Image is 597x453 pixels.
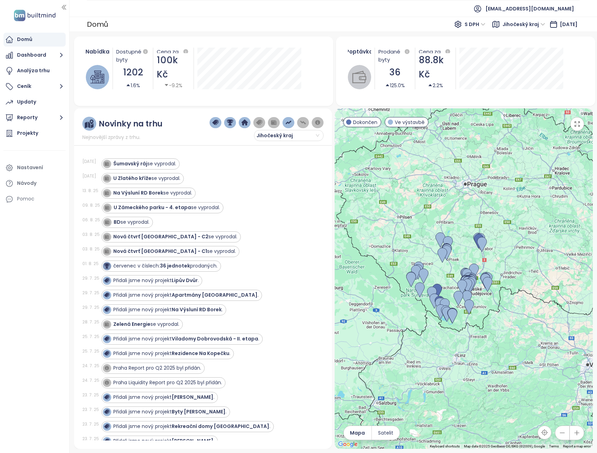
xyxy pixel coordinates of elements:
img: Google [336,440,359,449]
span: caret-down [164,83,169,88]
strong: U Zlatého kříže [113,175,152,182]
img: logo [12,8,58,23]
span: [DATE] [560,21,578,28]
strong: Lipův Dvůr [172,277,198,284]
div: Návody [17,179,36,188]
img: price-tag-grey.png [256,120,262,126]
div: Projekty [17,129,38,138]
img: icon [104,322,109,327]
div: Prodané byty [378,48,411,64]
div: [DATE] [82,158,100,165]
strong: Viladomy Dobrovodská - II. etapa [172,335,258,342]
div: se vyprodal. [113,189,192,197]
div: Pomoc [3,192,66,206]
span: Dokončen [353,118,377,126]
div: se vyprodal. [113,248,236,255]
img: icon [104,263,109,268]
div: [DATE] [82,173,100,179]
a: Domů [3,33,66,47]
img: icon [104,365,109,370]
div: Přidali jsme nový projekt . [113,423,270,430]
strong: Nová čtvrť [GEOGRAPHIC_DATA] - C2 [113,233,208,240]
img: icon [105,220,109,224]
img: icon [104,438,109,443]
div: 03. 8. 25 [82,231,100,238]
a: Report a map error [563,444,591,448]
a: Updaty [3,95,66,109]
img: icon [104,351,109,356]
img: icon [104,234,109,239]
img: ruler [85,120,93,128]
strong: U Zámeckého parku - 4. etapa [114,204,191,211]
div: Přidali jsme nový projekt . [113,437,214,445]
strong: Na Výsluní RD Borek [172,306,222,313]
div: Přidali jsme nový projekt . [113,291,259,299]
strong: Apartmány [GEOGRAPHIC_DATA] [172,291,257,298]
span: caret-up [126,83,131,88]
strong: Rezidence Na Kopečku [172,350,229,357]
div: Analýza trhu [17,66,50,75]
strong: Byty [PERSON_NAME] [172,408,226,415]
img: icon [104,424,109,429]
div: 13. 8. 25 [82,188,100,194]
img: icon [104,336,109,341]
span: Satelit [378,429,393,437]
img: icon [104,249,109,254]
span: caret-up [428,83,433,88]
img: icon [104,278,109,283]
div: se vyprodal. [114,204,220,211]
div: 125.0% [385,82,405,89]
img: wallet [352,70,366,84]
div: -9.2% [164,82,182,89]
a: Analýza trhu [3,64,66,78]
button: Reporty [3,111,66,125]
div: Pomoc [17,195,34,203]
img: icon [104,409,109,414]
div: 06. 8. 25 [82,217,100,223]
div: se vyprodal. [113,175,180,182]
div: červenec v číslech: prodaných. [113,262,218,270]
span: S DPH [465,19,485,30]
div: 24. 7. 25 [82,377,100,384]
span: Map data ©2025 GeoBasis-DE/BKG (©2009), Google [464,444,545,448]
div: Nabídka [86,48,109,56]
div: 23. 7. 25 [82,406,100,413]
div: 24. 7. 25 [82,363,100,369]
div: 23. 7. 25 [82,392,100,398]
strong: Zelená Energie [113,321,150,328]
a: Návody [3,176,66,190]
div: 1202 [116,65,149,80]
img: price-increases.png [285,120,292,126]
img: icon [104,293,109,297]
span: caret-up [385,83,390,88]
div: Nastavení [17,163,43,172]
div: Dostupné byty [116,48,149,64]
img: icon [104,161,109,166]
div: 23. 7. 25 [82,436,100,442]
div: Přidali jsme nový projekt . [113,277,199,284]
img: home-dark-blue.png [242,120,248,126]
strong: [PERSON_NAME] [172,394,213,401]
div: se vyprodal. [114,219,149,226]
strong: Nová čtvrť [GEOGRAPHIC_DATA] - C1 [113,248,207,255]
strong: Na Výsluní RD Borek [113,189,163,196]
div: 100k Kč [157,53,190,82]
div: se vyprodal. [113,321,179,328]
a: Projekty [3,126,66,140]
span: Jihočeský kraj [256,130,319,141]
strong: 36 jednotek [160,262,190,269]
img: house [90,70,104,84]
span: Praha Report pro Q2 2025 byl přidán. [113,364,201,371]
div: 29. 7. 25 [82,275,100,281]
div: Domů [17,35,32,44]
div: 23. 7. 25 [82,421,100,427]
a: Open this area in Google Maps (opens a new window) [336,440,359,449]
div: Cena za m² [419,48,452,53]
div: 01. 8. 25 [82,261,100,267]
span: Praha Liquidity Report pro Q2 2025 byl přidán. [113,379,222,386]
div: Cena za m² [157,48,181,53]
div: Domů [87,18,108,31]
a: Terms (opens in new tab) [549,444,559,448]
div: Updaty [17,98,36,106]
img: icon [104,176,109,181]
